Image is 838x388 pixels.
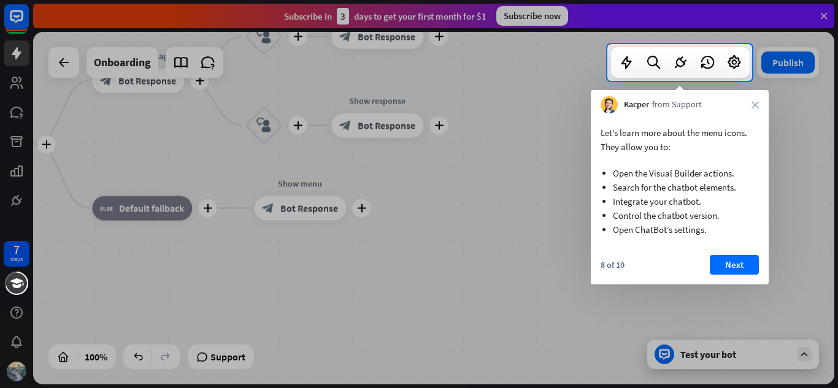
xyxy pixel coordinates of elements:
[652,99,702,111] span: from Support
[710,255,759,275] button: Next
[613,208,747,223] li: Control the chatbot version.
[613,194,747,208] li: Integrate your chatbot.
[613,166,747,180] li: Open the Visual Builder actions.
[624,99,649,111] span: Kacper
[752,101,759,108] i: close
[613,223,747,237] li: Open ChatBot’s settings.
[10,5,47,42] button: Open LiveChat chat widget
[613,180,747,194] li: Search for the chatbot elements.
[601,126,759,154] p: Let’s learn more about the menu icons. They allow you to:
[601,259,625,270] div: 8 of 10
